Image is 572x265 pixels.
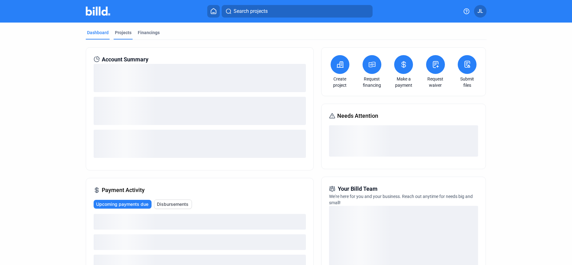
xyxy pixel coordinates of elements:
[329,194,473,205] span: We're here for you and your business. Reach out anytime for needs big and small!
[115,29,131,36] div: Projects
[94,130,306,158] div: loading
[222,5,373,18] button: Search projects
[86,7,111,16] img: Billd Company Logo
[425,76,446,88] a: Request waiver
[94,214,306,230] div: loading
[393,76,415,88] a: Make a payment
[474,5,487,18] button: JL
[456,76,478,88] a: Submit files
[329,76,351,88] a: Create project
[94,234,306,250] div: loading
[96,201,148,207] span: Upcoming payments due
[329,125,478,157] div: loading
[337,112,378,120] span: Needs Attention
[338,184,378,193] span: Your Billd Team
[94,200,152,209] button: Upcoming payments due
[361,76,383,88] a: Request financing
[102,186,145,195] span: Payment Activity
[94,64,306,92] div: loading
[154,200,192,209] button: Disbursements
[234,8,268,15] span: Search projects
[477,8,483,15] span: JL
[157,201,188,207] span: Disbursements
[87,29,109,36] div: Dashboard
[102,55,148,64] span: Account Summary
[94,97,306,125] div: loading
[138,29,160,36] div: Financings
